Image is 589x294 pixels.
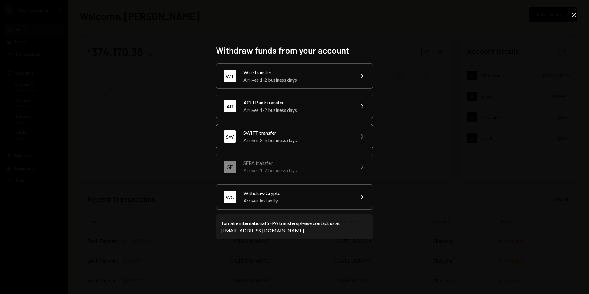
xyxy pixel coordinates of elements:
div: Arrives 1-2 business days [243,167,351,174]
div: Arrives 1-2 business days [243,106,351,114]
div: WC [224,191,236,203]
div: SW [224,130,236,143]
h2: Withdraw funds from your account [216,44,373,56]
div: Withdraw Crypto [243,190,351,197]
div: Wire transfer [243,69,351,76]
div: Arrives instantly [243,197,351,204]
div: AB [224,100,236,112]
div: SEPA transfer [243,159,351,167]
div: Arrives 3-5 business days [243,137,351,144]
div: ACH Bank transfer [243,99,351,106]
button: ABACH Bank transferArrives 1-2 business days [216,94,373,119]
button: WCWithdraw CryptoArrives instantly [216,184,373,210]
div: SE [224,161,236,173]
div: Arrives 1-2 business days [243,76,351,84]
button: SWSWIFT transferArrives 3-5 business days [216,124,373,149]
div: WT [224,70,236,82]
a: [EMAIL_ADDRESS][DOMAIN_NAME] [221,227,304,234]
div: To make international SEPA transfers please contact us at . [221,219,368,234]
div: SWIFT transfer [243,129,351,137]
button: SESEPA transferArrives 1-2 business days [216,154,373,179]
button: WTWire transferArrives 1-2 business days [216,63,373,89]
